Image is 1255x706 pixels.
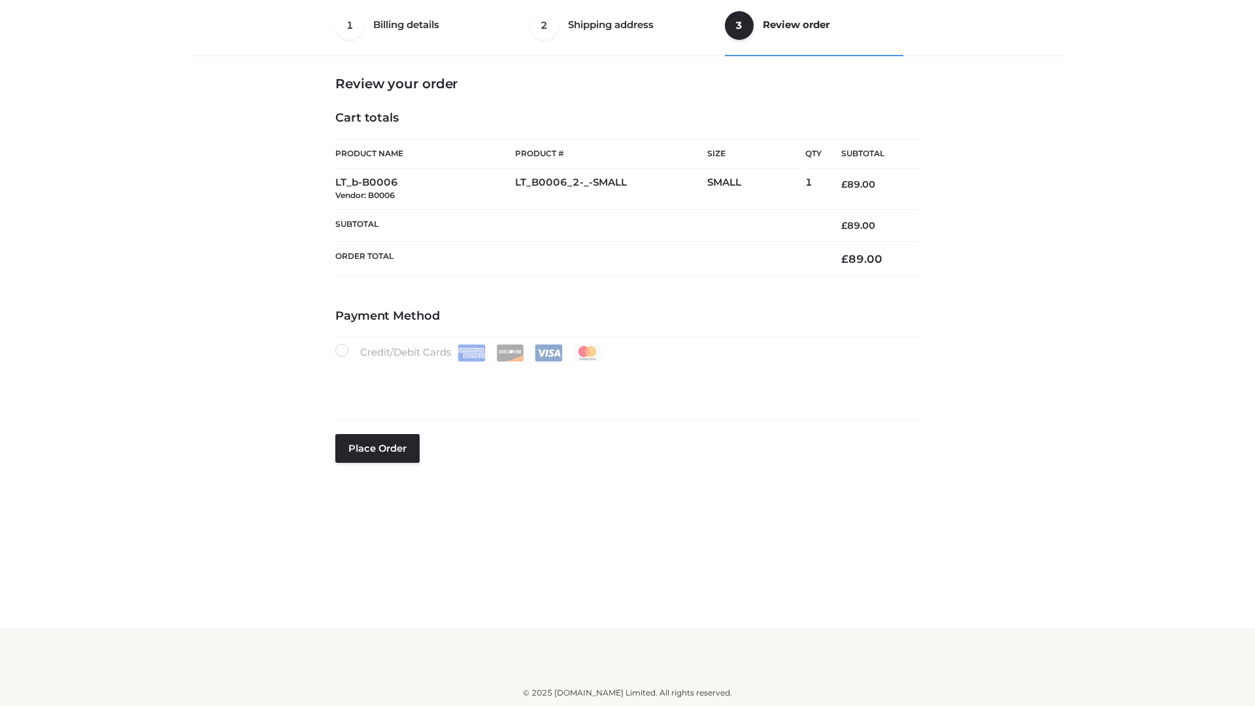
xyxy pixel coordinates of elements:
span: £ [841,252,848,265]
h4: Cart totals [335,111,920,126]
img: Mastercard [573,345,601,361]
th: Subtotal [335,209,822,241]
th: Size [707,139,799,169]
h4: Payment Method [335,309,920,324]
img: Discover [496,345,524,361]
img: Amex [458,345,486,361]
th: Qty [805,139,822,169]
button: Place order [335,434,420,463]
span: £ [841,220,847,231]
label: Credit/Debit Cards [335,344,603,361]
span: £ [841,178,847,190]
th: Product # [515,139,707,169]
div: © 2025 [DOMAIN_NAME] Limited. All rights reserved. [194,686,1061,699]
th: Order Total [335,242,822,277]
bdi: 89.00 [841,252,882,265]
bdi: 89.00 [841,220,875,231]
small: Vendor: B0006 [335,190,395,200]
td: LT_b-B0006 [335,169,515,210]
th: Product Name [335,139,515,169]
iframe: Secure payment input frame [333,359,917,407]
bdi: 89.00 [841,178,875,190]
h3: Review your order [335,76,920,92]
img: Visa [535,345,563,361]
td: LT_B0006_2-_-SMALL [515,169,707,210]
th: Subtotal [822,139,920,169]
td: SMALL [707,169,805,210]
td: 1 [805,169,822,210]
